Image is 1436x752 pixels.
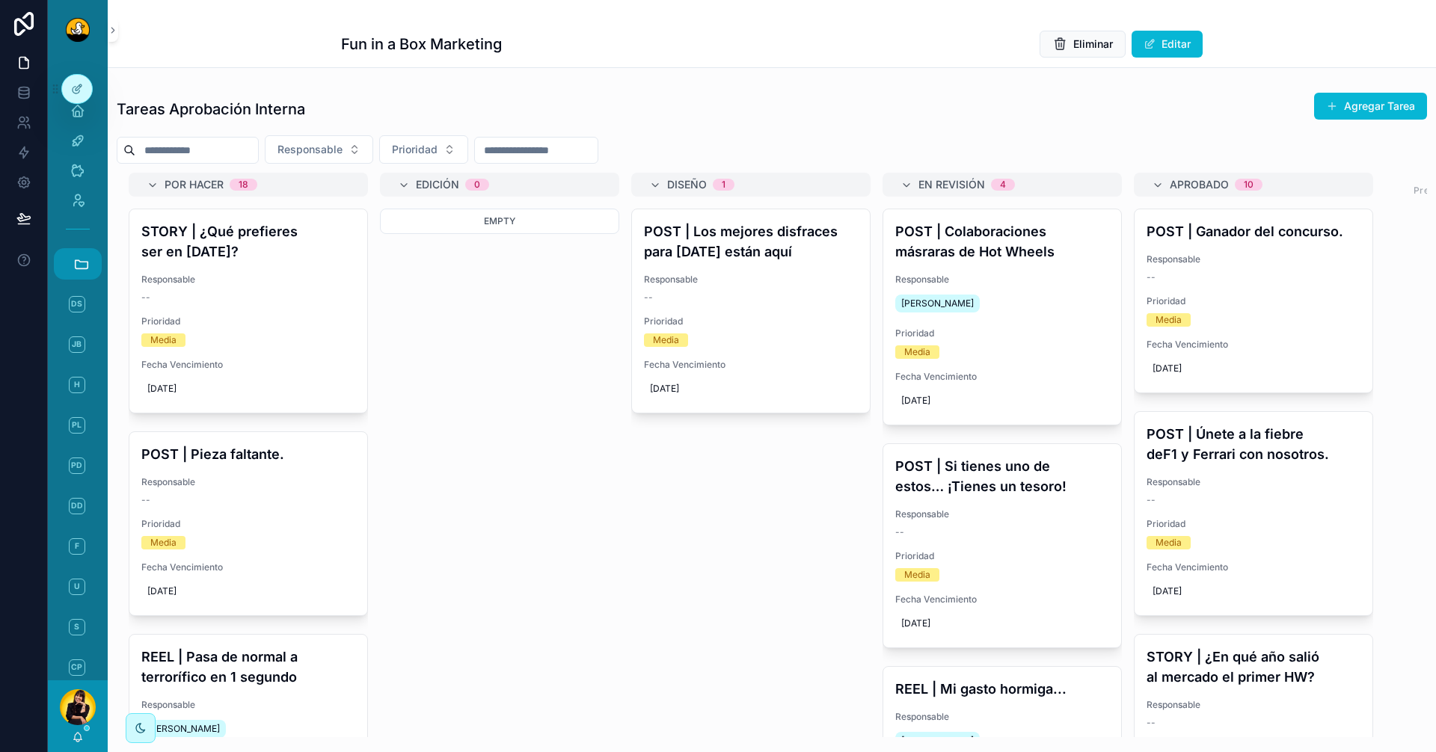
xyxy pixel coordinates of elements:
[883,443,1122,648] a: POST | Si tienes uno de estos… ¡Tienes un tesoro!Responsable--PrioridadMediaFecha Vencimiento[DATE]
[895,274,1109,286] span: Responsable
[895,526,904,538] span: --
[1134,209,1373,393] a: POST | Ganador del concurso.Responsable--PrioridadMediaFecha Vencimiento[DATE]
[129,431,368,616] a: POST | Pieza faltante.Responsable--PrioridadMediaFecha Vencimiento[DATE]
[901,735,974,747] span: [PERSON_NAME]
[117,99,305,120] h1: Tareas Aprobación Interna
[484,215,515,226] span: Empty
[644,359,858,371] span: Fecha Vencimiento
[1147,717,1156,729] span: --
[895,456,1109,496] h4: POST | Si tienes uno de estos… ¡Tienes un tesoro!
[631,209,871,413] a: POST | Los mejores disfraces para [DATE] están aquíResponsable--PrioridadMediaFecha Vencimiento[D...
[650,383,852,395] span: [DATE]
[901,617,1103,629] span: [DATE]
[141,315,355,327] span: Prioridad
[141,221,355,262] h4: STORY | ¿Qué prefieres ser en [DATE]?
[141,699,355,711] span: Responsable
[901,298,974,309] span: [PERSON_NAME]
[61,369,102,401] a: H
[277,142,343,157] span: Responsable
[69,498,85,514] span: DD
[904,345,930,359] div: Media
[141,647,355,687] h4: REEL | Pasa de normal a terrorífico en 1 segundo
[61,329,102,360] a: JB
[69,659,85,676] span: CP
[147,383,349,395] span: [DATE]
[1147,518,1360,530] span: Prioridad
[1153,363,1354,375] span: [DATE]
[69,619,85,635] span: S
[61,571,102,602] a: U
[61,289,102,320] a: DS
[141,359,355,371] span: Fecha Vencimiento
[895,327,1109,339] span: Prioridad
[61,450,102,481] a: PD
[141,274,355,286] span: Responsable
[1147,647,1360,687] h4: STORY | ¿En qué año salió al mercado el primer HW?
[1000,179,1006,191] div: 4
[667,177,707,192] span: Diseño
[416,177,459,192] span: Edición
[141,494,150,506] span: --
[141,561,355,573] span: Fecha Vencimiento
[69,336,85,353] span: JB
[644,221,858,262] h4: POST | Los mejores disfraces para [DATE] están aquí
[147,723,220,735] span: [PERSON_NAME]
[69,296,85,312] span: DS
[895,711,1109,723] span: Responsable
[895,508,1109,520] span: Responsable
[653,333,679,347] div: Media
[1073,37,1113,52] span: Eliminar
[1153,585,1354,597] span: [DATE]
[1147,561,1360,573] span: Fecha Vencimiento
[1147,699,1360,711] span: Responsable
[895,594,1109,605] span: Fecha Vencimiento
[165,177,224,192] span: Por Hacer
[61,490,102,522] a: DD
[644,292,653,303] span: --
[722,179,725,191] div: 1
[644,315,858,327] span: Prioridad
[1147,476,1360,488] span: Responsable
[1147,271,1156,283] span: --
[895,371,1109,383] span: Fecha Vencimiento
[1147,253,1360,265] span: Responsable
[61,611,102,643] a: S
[392,142,438,157] span: Prioridad
[239,179,248,191] div: 18
[895,221,1109,262] h4: POST | Colaboraciones másraras de Hot Wheels
[1147,221,1360,241] h4: POST | Ganador del concurso.
[895,679,1109,699] h4: REEL | Mi gasto hormiga...
[1040,31,1126,58] button: Eliminar
[1156,313,1182,327] div: Media
[904,568,930,582] div: Media
[141,292,150,303] span: --
[265,135,373,164] button: Select Button
[379,135,468,164] button: Select Button
[1170,177,1229,192] span: Aprobado
[1147,339,1360,351] span: Fecha Vencimiento
[141,444,355,464] h4: POST | Pieza faltante.
[474,179,480,191] div: 0
[1147,494,1156,506] span: --
[69,538,85,555] span: F
[883,209,1122,425] a: POST | Colaboraciones másraras de Hot WheelsResponsable[PERSON_NAME]PrioridadMediaFecha Vencimien...
[644,274,858,286] span: Responsable
[1147,295,1360,307] span: Prioridad
[48,60,108,680] div: scrollable content
[1244,179,1254,191] div: 10
[69,457,85,474] span: PD
[66,18,90,42] img: App logo
[1314,93,1427,120] button: Agregar Tarea
[61,531,102,562] a: F
[61,652,102,683] a: CP
[1134,411,1373,616] a: POST | Únete a la fiebre deF1 y Ferrari con nosotros.Responsable--PrioridadMediaFecha Vencimiento...
[69,377,85,393] span: H
[141,476,355,488] span: Responsable
[901,395,1103,407] span: [DATE]
[918,177,985,192] span: En Revisión
[141,518,355,530] span: Prioridad
[61,410,102,441] a: PL
[150,333,177,347] div: Media
[129,209,368,413] a: STORY | ¿Qué prefieres ser en [DATE]?Responsable--PrioridadMediaFecha Vencimiento[DATE]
